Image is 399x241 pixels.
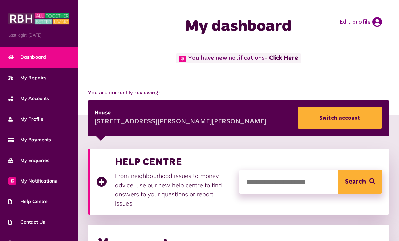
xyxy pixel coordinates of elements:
span: My Profile [8,116,43,123]
div: House [95,109,266,117]
span: My Accounts [8,95,49,102]
span: Dashboard [8,54,46,61]
span: My Repairs [8,74,46,81]
div: [STREET_ADDRESS][PERSON_NAME][PERSON_NAME] [95,117,266,127]
span: My Notifications [8,177,57,185]
h1: My dashboard [114,17,363,37]
span: Last login: [DATE] [8,32,69,38]
span: You have new notifications [176,53,301,63]
span: You are currently reviewing: [88,89,389,97]
span: My Enquiries [8,157,49,164]
a: - Click Here [265,55,298,62]
img: MyRBH [8,12,69,25]
span: Contact Us [8,219,45,226]
span: 5 [179,56,186,62]
span: 5 [8,177,16,185]
span: Help Centre [8,198,48,205]
p: From neighbourhood issues to money advice, use our new help centre to find answers to your questi... [115,171,233,208]
span: My Payments [8,136,51,143]
h3: HELP CENTRE [115,156,233,168]
button: Search [338,170,382,194]
a: Edit profile [339,17,382,27]
a: Switch account [298,107,382,129]
span: Search [345,170,366,194]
